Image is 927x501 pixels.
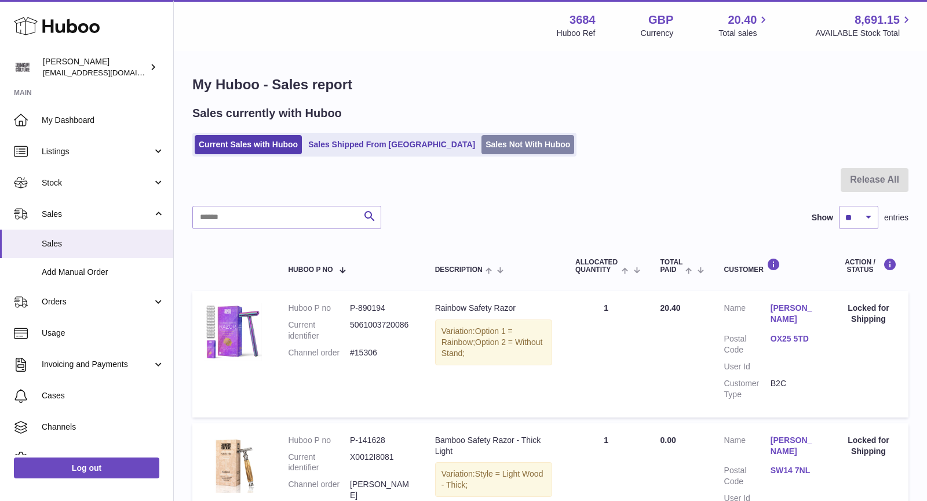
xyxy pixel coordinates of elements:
[570,12,596,28] strong: 3684
[812,212,833,223] label: Show
[435,266,483,274] span: Description
[350,479,412,501] dd: [PERSON_NAME]
[42,296,152,307] span: Orders
[840,303,897,325] div: Locked for Shipping
[815,28,913,39] span: AVAILABLE Stock Total
[564,291,649,417] td: 1
[42,359,152,370] span: Invoicing and Payments
[481,135,574,154] a: Sales Not With Huboo
[855,12,900,28] span: 8,691.15
[204,303,262,361] img: 36841698680338.png
[42,177,152,188] span: Stock
[435,303,552,314] div: Rainbow Safety Razor
[840,258,897,274] div: Action / Status
[42,238,165,249] span: Sales
[660,303,681,313] span: 20.40
[42,328,165,339] span: Usage
[350,320,412,342] dd: 5061003720086
[288,266,333,274] span: Huboo P no
[42,146,152,157] span: Listings
[288,303,350,314] dt: Huboo P no
[288,320,350,342] dt: Current identifier
[771,333,817,344] a: OX25 5TD
[42,267,165,278] span: Add Manual Order
[43,56,147,78] div: [PERSON_NAME]
[288,347,350,358] dt: Channel order
[728,12,757,28] span: 20.40
[350,435,412,446] dd: P-141628
[771,435,817,457] a: [PERSON_NAME]
[288,435,350,446] dt: Huboo P no
[771,378,817,400] dd: B2C
[884,212,908,223] span: entries
[350,347,412,358] dd: #15306
[660,259,683,274] span: Total paid
[441,469,543,489] span: Style = Light Wood - Thick;
[14,458,159,478] a: Log out
[42,453,165,464] span: Settings
[288,479,350,501] dt: Channel order
[435,462,552,497] div: Variation:
[718,12,770,39] a: 20.40 Total sales
[660,435,676,445] span: 0.00
[724,435,771,460] dt: Name
[350,452,412,474] dd: X0012I8081
[641,28,674,39] div: Currency
[724,303,771,328] dt: Name
[840,435,897,457] div: Locked for Shipping
[42,115,165,126] span: My Dashboard
[304,135,479,154] a: Sales Shipped From [GEOGRAPHIC_DATA]
[42,422,165,433] span: Channels
[42,390,165,401] span: Cases
[771,303,817,325] a: [PERSON_NAME]
[724,378,771,400] dt: Customer Type
[441,326,513,347] span: Option 1 = Rainbow;
[575,259,619,274] span: ALLOCATED Quantity
[192,75,908,94] h1: My Huboo - Sales report
[724,465,771,487] dt: Postal Code
[14,59,31,76] img: theinternationalventure@gmail.com
[648,12,673,28] strong: GBP
[350,303,412,314] dd: P-890194
[557,28,596,39] div: Huboo Ref
[192,106,342,121] h2: Sales currently with Huboo
[441,337,543,358] span: Option 2 = Without Stand;
[724,258,817,274] div: Customer
[43,68,170,77] span: [EMAIL_ADDRESS][DOMAIN_NAME]
[288,452,350,474] dt: Current identifier
[435,320,552,365] div: Variation:
[204,435,262,493] img: 36841753445738.jpg
[815,12,913,39] a: 8,691.15 AVAILABLE Stock Total
[718,28,770,39] span: Total sales
[724,361,771,372] dt: User Id
[195,135,302,154] a: Current Sales with Huboo
[724,333,771,355] dt: Postal Code
[435,435,552,457] div: Bamboo Safety Razor - Thick Light
[771,465,817,476] a: SW14 7NL
[42,209,152,220] span: Sales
